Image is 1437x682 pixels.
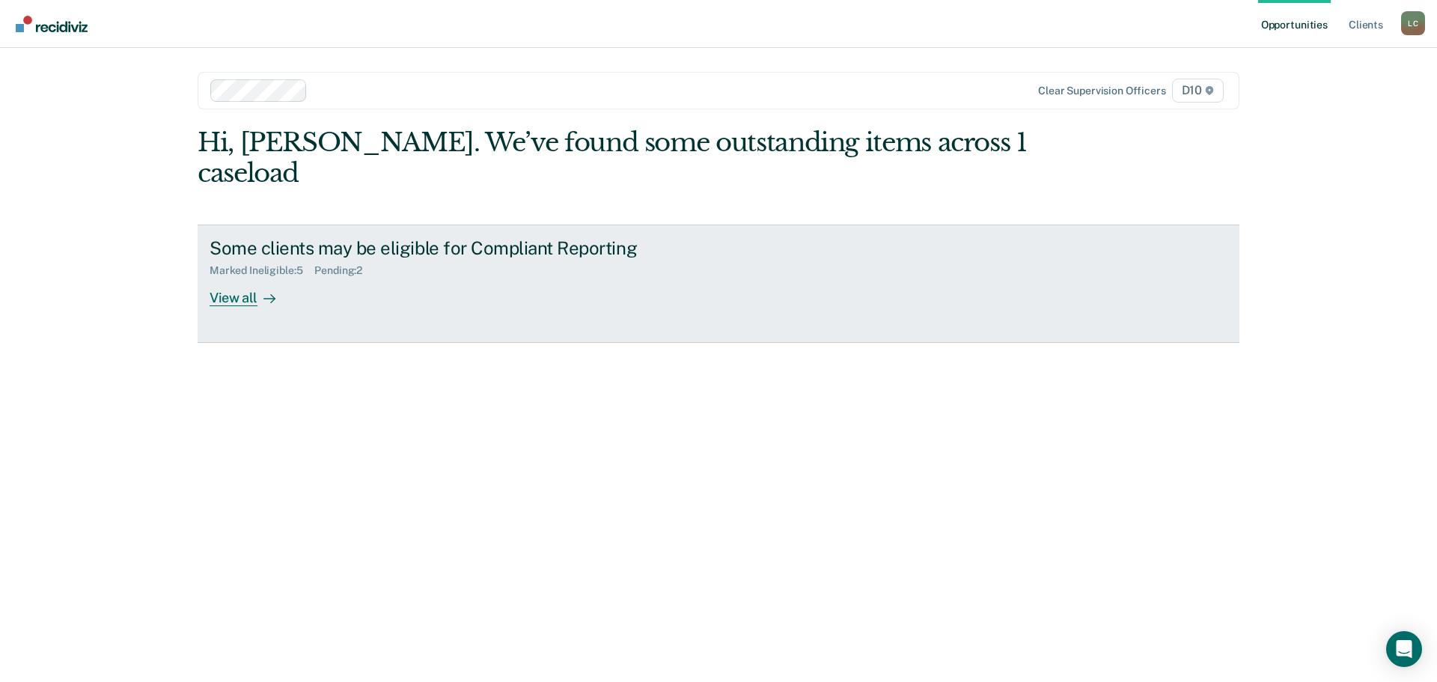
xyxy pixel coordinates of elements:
div: Clear supervision officers [1038,85,1165,97]
img: Recidiviz [16,16,88,32]
button: Profile dropdown button [1401,11,1425,35]
div: View all [210,277,293,306]
a: Some clients may be eligible for Compliant ReportingMarked Ineligible:5Pending:2View all [198,225,1239,343]
div: Pending : 2 [314,264,374,277]
div: Open Intercom Messenger [1386,631,1422,667]
div: Marked Ineligible : 5 [210,264,314,277]
span: D10 [1172,79,1224,103]
div: Hi, [PERSON_NAME]. We’ve found some outstanding items across 1 caseload [198,127,1031,189]
div: Some clients may be eligible for Compliant Reporting [210,237,735,259]
div: L C [1401,11,1425,35]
